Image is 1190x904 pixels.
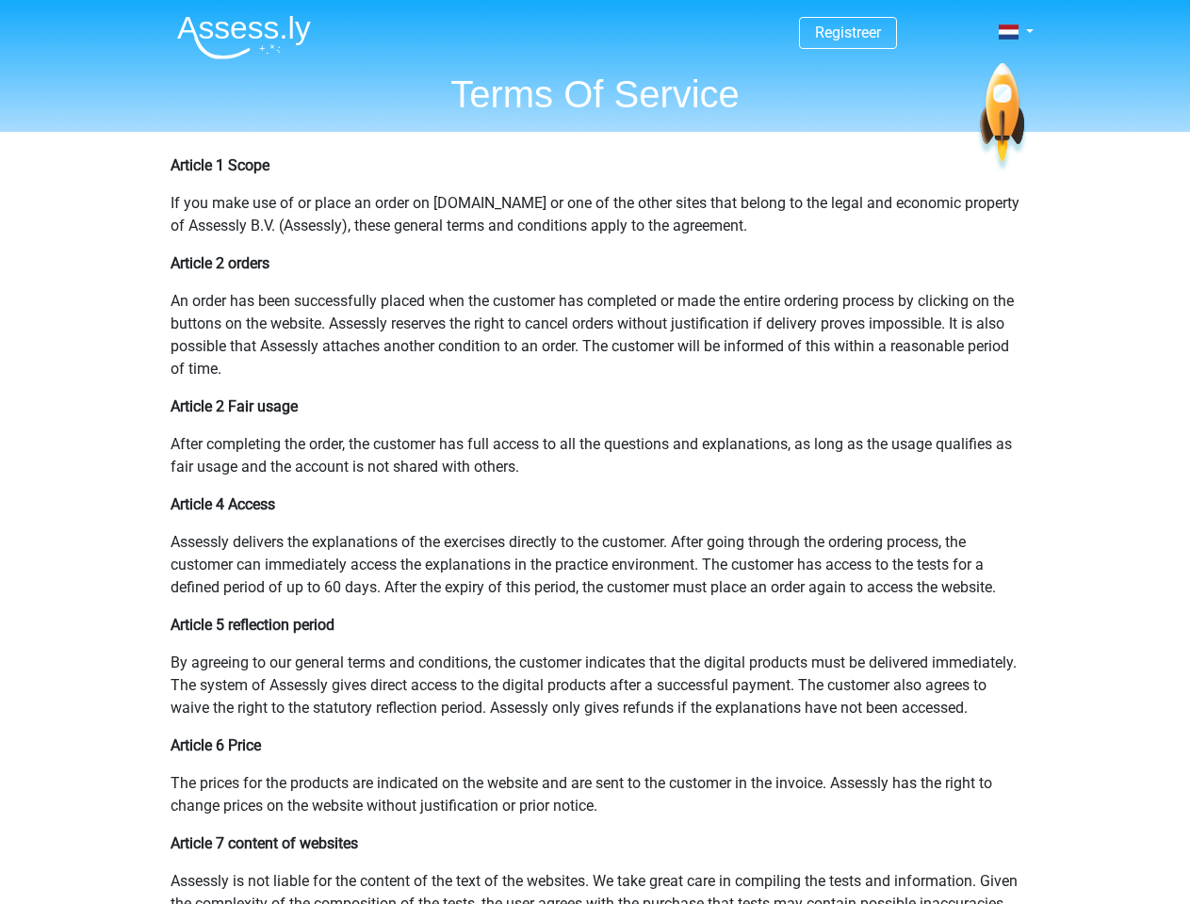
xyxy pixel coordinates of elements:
b: Article 2 orders [171,254,269,272]
p: By agreeing to our general terms and conditions, the customer indicates that the digital products... [171,652,1020,719]
p: Assessly delivers the explanations of the exercises directly to the customer. After going through... [171,531,1020,599]
img: spaceship.7d73109d6933.svg [976,63,1028,173]
p: If you make use of or place an order on [DOMAIN_NAME] or one of the other sites that belong to th... [171,192,1020,237]
p: After completing the order, the customer has full access to all the questions and explanations, a... [171,433,1020,478]
b: Article 1 Scope [171,156,269,174]
b: Article 6 Price [171,736,261,754]
h1: Terms Of Service [162,72,1029,117]
b: Article 2 Fair usage [171,397,298,415]
img: Assessly [177,15,311,59]
b: Article 5 reflection period [171,616,334,634]
a: Registreer [815,24,881,41]
b: Article 7 content of websites [171,834,358,852]
p: An order has been successfully placed when the customer has completed or made the entire ordering... [171,290,1020,380]
b: Article 4 Access [171,495,275,513]
p: The prices for the products are indicated on the website and are sent to the customer in the invo... [171,772,1020,817]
